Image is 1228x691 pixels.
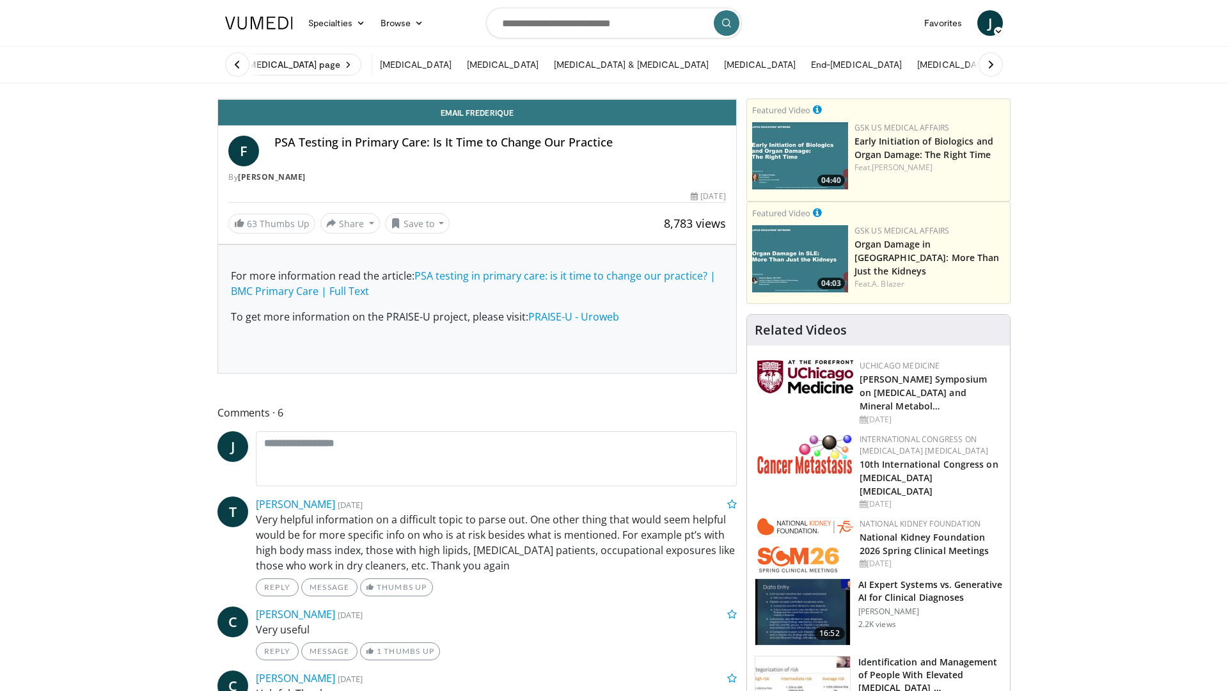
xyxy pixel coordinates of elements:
button: Save to [385,213,450,234]
a: [MEDICAL_DATA] & [MEDICAL_DATA] [546,52,716,77]
p: For more information read the article: [231,268,723,299]
small: [DATE] [338,609,363,621]
a: 04:40 [752,122,848,189]
p: To get more information on the PRAISE-U project, please visit: [231,309,723,324]
a: 04:03 [752,225,848,292]
a: National Kidney Foundation 2026 Spring Clinical Meetings [860,531,989,557]
a: Organ Damage in [GEOGRAPHIC_DATA]: More Than Just the Kidneys [854,238,1000,277]
a: PSA testing in primary care: is it time to change our practice? | BMC Primary Care | Full Text [231,269,716,298]
img: b4d418dc-94e0-46e0-a7ce-92c3a6187fbe.png.150x105_q85_crop-smart_upscale.jpg [752,122,848,189]
a: C [217,607,248,637]
p: 2.2K views [858,619,896,630]
span: 63 [247,218,257,230]
a: Favorites [917,10,970,36]
a: International Congress on [MEDICAL_DATA] [MEDICAL_DATA] [860,434,989,456]
a: 16:52 AI Expert Systems vs. Generative AI for Clinical Diagnoses [PERSON_NAME] 2.2K views [755,578,1002,646]
div: [DATE] [860,414,1000,425]
button: Share [320,213,380,234]
a: Thumbs Up [360,578,432,596]
a: Email Frederique [218,100,736,125]
a: T [217,496,248,527]
a: 10th International Congress on [MEDICAL_DATA] [MEDICAL_DATA] [860,458,998,497]
span: 04:40 [817,175,845,186]
span: 1 [377,646,382,656]
span: 04:03 [817,278,845,289]
span: 8,783 views [664,216,726,231]
span: Comments 6 [217,404,737,421]
img: 6ff8bc22-9509-4454-a4f8-ac79dd3b8976.png.150x105_q85_autocrop_double_scale_upscale_version-0.2.png [757,434,853,474]
div: Feat. [854,278,1005,290]
a: [PERSON_NAME] [256,607,335,621]
img: 5f87bdfb-7fdf-48f0-85f3-b6bcda6427bf.jpg.150x105_q85_autocrop_double_scale_upscale_version-0.2.jpg [757,360,853,393]
a: Message [301,642,358,660]
a: [PERSON_NAME] [872,162,933,173]
a: [MEDICAL_DATA] [372,52,459,77]
input: Search topics, interventions [486,8,742,38]
small: Featured Video [752,207,810,219]
p: Very useful [256,622,737,637]
a: Reply [256,578,299,596]
div: Feat. [854,162,1005,173]
a: Visit [MEDICAL_DATA] page [217,54,361,75]
img: 1bf82db2-8afa-4218-83ea-e842702db1c4.150x105_q85_crop-smart_upscale.jpg [755,579,850,646]
a: UChicago Medicine [860,360,940,371]
a: Specialties [301,10,373,36]
small: [DATE] [338,499,363,511]
small: Featured Video [752,104,810,116]
a: PRAISE-U - Uroweb [528,310,619,324]
h4: Related Videos [755,322,847,338]
a: [MEDICAL_DATA] [716,52,803,77]
a: J [217,431,248,462]
h4: PSA Testing in Primary Care: Is It Time to Change Our Practice [274,136,726,150]
a: GSK US Medical Affairs [854,225,950,236]
a: Browse [373,10,432,36]
a: [MEDICAL_DATA] [459,52,546,77]
a: [PERSON_NAME] [256,671,335,685]
small: [DATE] [338,673,363,685]
div: [DATE] [860,558,1000,569]
div: [DATE] [691,191,725,202]
a: [PERSON_NAME] Symposium on [MEDICAL_DATA] and Mineral Metabol… [860,373,987,412]
a: Early Initiation of Biologics and Organ Damage: The Right Time [854,135,993,161]
a: National Kidney Foundation [860,518,980,529]
img: VuMedi Logo [225,17,293,29]
a: F [228,136,259,166]
p: Very helpful information on a difficult topic to parse out. One other thing that would seem helpf... [256,512,737,573]
a: [MEDICAL_DATA] [909,52,996,77]
a: GSK US Medical Affairs [854,122,950,133]
a: [PERSON_NAME] [238,171,306,182]
span: 16:52 [814,627,845,640]
a: Message [301,578,358,596]
a: 63 Thumbs Up [228,214,315,234]
a: End-[MEDICAL_DATA] [803,52,909,77]
img: e91ec583-8f54-4b52-99b4-be941cf021de.png.150x105_q85_crop-smart_upscale.jpg [752,225,848,292]
video-js: Video Player [218,99,736,100]
div: By [228,171,726,183]
a: 1 Thumbs Up [360,642,440,660]
div: [DATE] [860,498,1000,510]
a: A. Blazer [872,278,904,289]
img: 79503c0a-d5ce-4e31-88bd-91ebf3c563fb.png.150x105_q85_autocrop_double_scale_upscale_version-0.2.png [757,518,853,573]
a: [PERSON_NAME] [256,497,335,511]
p: [PERSON_NAME] [858,607,1002,617]
a: Reply [256,642,299,660]
a: J [977,10,1003,36]
h3: AI Expert Systems vs. Generative AI for Clinical Diagnoses [858,578,1002,604]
